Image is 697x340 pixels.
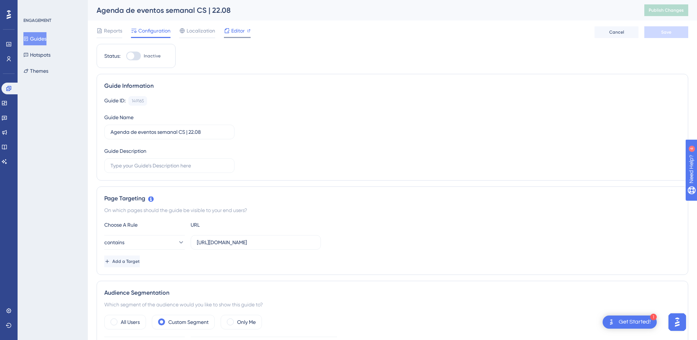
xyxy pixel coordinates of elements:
div: 1 [650,314,657,320]
div: Guide Information [104,82,681,90]
div: URL [191,220,271,229]
img: launcher-image-alternative-text [607,318,616,326]
button: Add a Target [104,256,140,267]
div: Guide Name [104,113,134,122]
div: 149165 [132,98,144,104]
div: Which segment of the audience would you like to show this guide to? [104,300,681,309]
span: Configuration [138,26,170,35]
div: 4 [51,4,53,10]
label: Custom Segment [168,318,209,326]
button: contains [104,235,185,250]
div: Guide ID: [104,96,125,106]
label: Only Me [237,318,256,326]
iframe: UserGuiding AI Assistant Launcher [666,311,688,333]
input: Type your Guide’s Name here [110,128,228,136]
div: On which pages should the guide be visible to your end users? [104,206,681,215]
span: Save [661,29,671,35]
button: Publish Changes [644,4,688,16]
button: Hotspots [23,48,50,61]
span: Cancel [609,29,624,35]
span: Add a Target [112,258,140,264]
span: Reports [104,26,122,35]
span: Publish Changes [649,7,684,13]
div: Audience Segmentation [104,288,681,297]
div: ENGAGEMENT [23,18,51,23]
button: Guides [23,32,46,45]
div: Guide Description [104,147,146,155]
span: Editor [231,26,245,35]
button: Cancel [595,26,638,38]
div: Page Targeting [104,194,681,203]
span: Inactive [144,53,161,59]
span: Need Help? [17,2,46,11]
div: Status: [104,52,120,60]
div: Choose A Rule [104,220,185,229]
button: Themes [23,64,48,78]
button: Save [644,26,688,38]
div: Agenda de eventos semanal CS | 22.08 [97,5,626,15]
label: All Users [121,318,140,326]
div: Open Get Started! checklist, remaining modules: 1 [603,316,657,329]
span: contains [104,238,124,247]
div: Get Started! [619,318,651,326]
input: Type your Guide’s Description here [110,162,228,170]
span: Localization [187,26,215,35]
input: yourwebsite.com/path [197,238,315,246]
